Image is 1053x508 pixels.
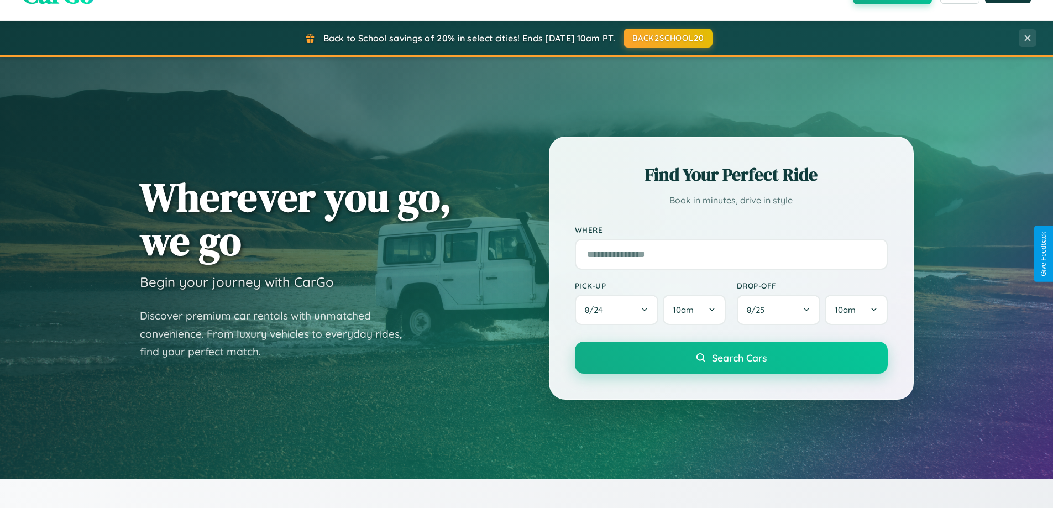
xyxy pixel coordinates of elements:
label: Drop-off [737,281,888,290]
label: Where [575,225,888,234]
h1: Wherever you go, we go [140,175,452,263]
p: Book in minutes, drive in style [575,192,888,208]
span: 8 / 24 [585,305,608,315]
span: 10am [673,305,694,315]
h3: Begin your journey with CarGo [140,274,334,290]
span: 10am [835,305,856,315]
span: 8 / 25 [747,305,770,315]
button: 8/25 [737,295,821,325]
button: 10am [825,295,887,325]
span: Back to School savings of 20% in select cities! Ends [DATE] 10am PT. [323,33,615,44]
div: Give Feedback [1040,232,1047,276]
button: 8/24 [575,295,659,325]
p: Discover premium car rentals with unmatched convenience. From luxury vehicles to everyday rides, ... [140,307,416,361]
span: Search Cars [712,352,767,364]
button: BACK2SCHOOL20 [624,29,713,48]
button: Search Cars [575,342,888,374]
label: Pick-up [575,281,726,290]
button: 10am [663,295,725,325]
h2: Find Your Perfect Ride [575,163,888,187]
